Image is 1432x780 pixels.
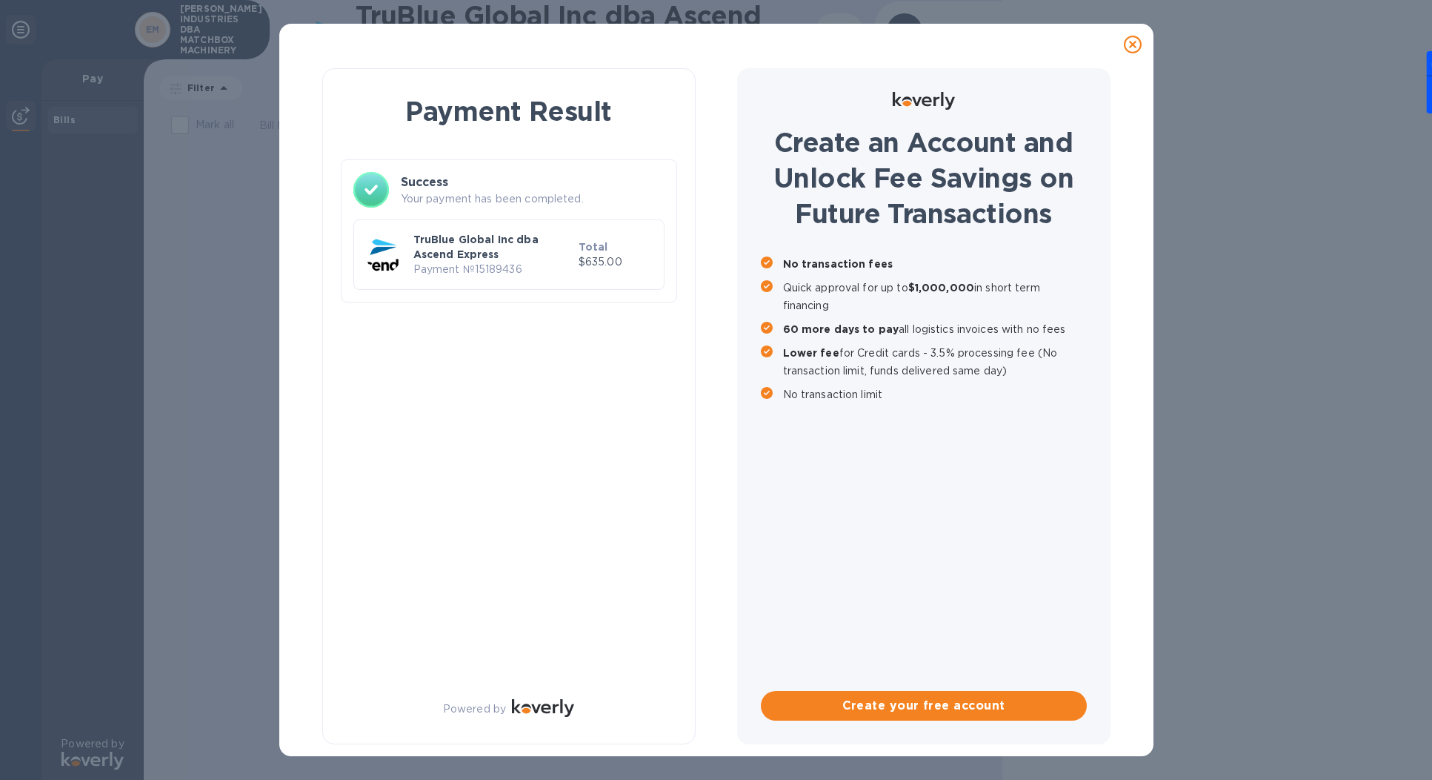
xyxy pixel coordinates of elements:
b: $1,000,000 [908,282,974,294]
h3: Success [401,173,665,191]
span: Create your free account [773,697,1075,715]
p: Quick approval for up to in short term financing [783,279,1087,314]
p: Your payment has been completed. [401,191,665,207]
h1: Payment Result [347,93,671,130]
button: Create your free account [761,691,1087,721]
b: 60 more days to pay [783,323,899,335]
p: Powered by [443,701,506,717]
p: all logistics invoices with no fees [783,320,1087,338]
p: No transaction limit [783,386,1087,403]
p: Payment № 15189436 [413,262,573,277]
b: Total [579,241,608,253]
p: TruBlue Global Inc dba Ascend Express [413,232,573,262]
h1: Create an Account and Unlock Fee Savings on Future Transactions [761,125,1087,231]
b: Lower fee [783,347,839,359]
img: Logo [512,699,574,717]
b: No transaction fees [783,258,893,270]
p: for Credit cards - 3.5% processing fee (No transaction limit, funds delivered same day) [783,344,1087,380]
p: $635.00 [579,254,652,270]
img: Logo [893,92,955,110]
